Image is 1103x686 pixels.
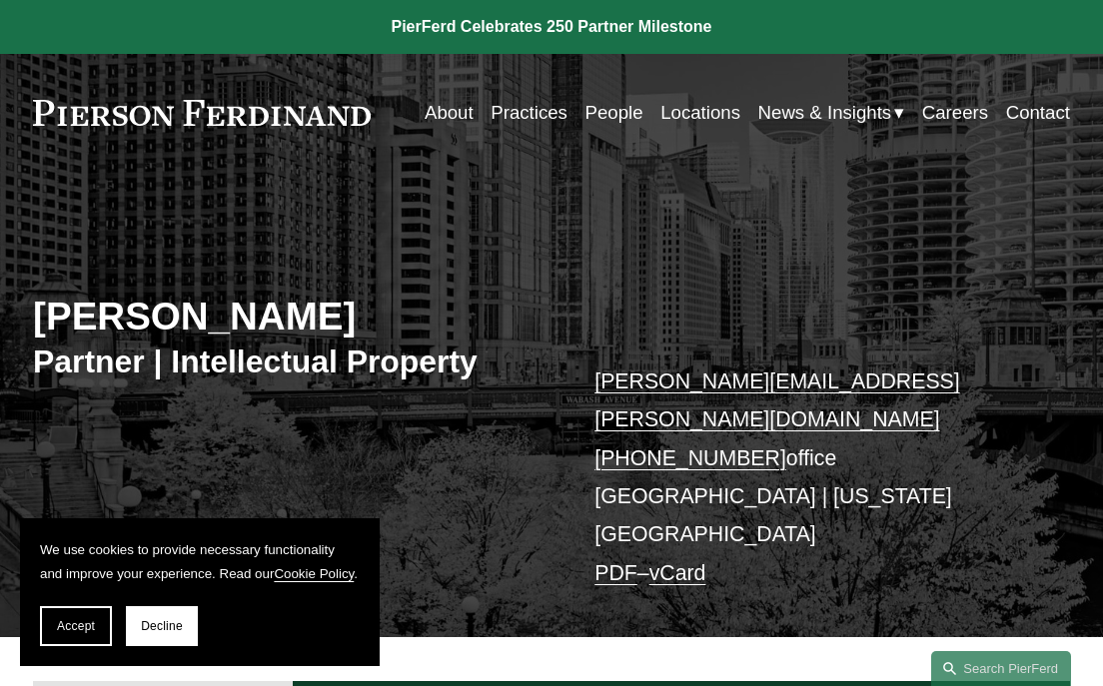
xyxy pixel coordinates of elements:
[126,606,198,646] button: Decline
[57,619,95,633] span: Accept
[33,294,551,341] h2: [PERSON_NAME]
[649,561,706,585] a: vCard
[660,94,740,131] a: Locations
[758,96,892,130] span: News & Insights
[931,651,1071,686] a: Search this site
[20,518,380,666] section: Cookie banner
[40,606,112,646] button: Accept
[594,446,786,470] a: [PHONE_NUMBER]
[491,94,567,131] a: Practices
[425,94,474,131] a: About
[594,561,637,585] a: PDF
[40,538,360,586] p: We use cookies to provide necessary functionality and improve your experience. Read our .
[594,369,959,431] a: [PERSON_NAME][EMAIL_ADDRESS][PERSON_NAME][DOMAIN_NAME]
[922,94,988,131] a: Careers
[141,619,183,633] span: Decline
[758,94,905,131] a: folder dropdown
[594,362,1026,592] p: office [GEOGRAPHIC_DATA] | [US_STATE][GEOGRAPHIC_DATA] –
[1006,94,1070,131] a: Contact
[274,566,354,581] a: Cookie Policy
[33,343,551,381] h3: Partner | Intellectual Property
[585,94,643,131] a: People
